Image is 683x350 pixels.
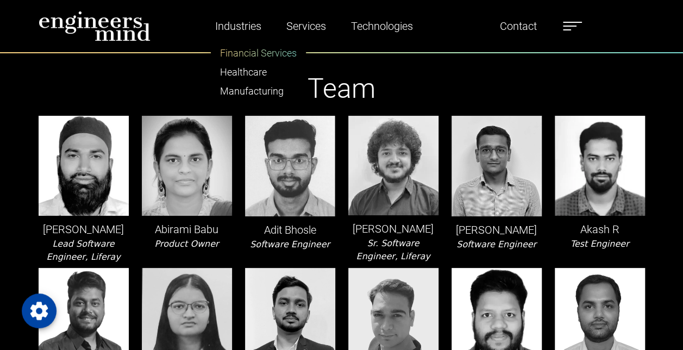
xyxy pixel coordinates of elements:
i: Test Engineer [571,239,629,249]
p: [PERSON_NAME] [348,221,438,237]
p: [PERSON_NAME] [39,221,129,237]
img: leader-img [39,116,129,216]
a: Financial Services [211,43,305,62]
p: Abirami Babu [142,221,232,237]
img: leader-img [142,116,232,216]
p: [PERSON_NAME] [452,222,542,238]
a: Technologies [347,14,417,39]
a: Contact [496,14,541,39]
a: Manufacturing [211,82,305,101]
i: Software Engineer [456,239,536,249]
i: Lead Software Engineer, Liferay [46,239,120,262]
a: Industries [211,14,266,39]
ul: Industries [211,39,306,105]
a: Services [282,14,330,39]
img: leader-img [555,116,645,216]
h1: Team [39,72,645,105]
p: Adit Bhosle [245,222,335,238]
img: logo [39,11,151,41]
a: Healthcare [211,62,305,82]
p: Akash R [555,221,645,237]
img: leader-img [245,116,335,216]
i: Software Engineer [250,239,330,249]
img: leader-img [348,116,438,215]
i: Product Owner [154,239,218,249]
i: Sr. Software Engineer, Liferay [356,238,430,261]
img: leader-img [452,116,542,216]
